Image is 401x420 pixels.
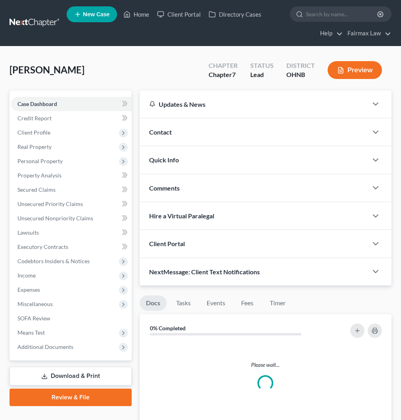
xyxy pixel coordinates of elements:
[328,61,382,79] button: Preview
[11,211,132,225] a: Unsecured Nonpriority Claims
[17,172,61,179] span: Property Analysis
[17,258,90,264] span: Codebtors Insiders & Notices
[17,343,73,350] span: Additional Documents
[250,61,274,70] div: Status
[200,295,232,311] a: Events
[209,70,238,79] div: Chapter
[17,186,56,193] span: Secured Claims
[232,71,236,78] span: 7
[140,295,167,311] a: Docs
[10,367,132,385] a: Download & Print
[149,212,214,220] span: Hire a Virtual Paralegal
[286,61,315,70] div: District
[10,64,84,75] span: [PERSON_NAME]
[11,225,132,240] a: Lawsuits
[119,7,153,21] a: Home
[17,229,39,236] span: Lawsuits
[149,100,358,108] div: Updates & News
[17,272,36,279] span: Income
[149,128,172,136] span: Contact
[17,129,50,136] span: Client Profile
[149,156,179,164] span: Quick Info
[11,240,132,254] a: Executory Contracts
[83,12,109,17] span: New Case
[17,329,45,336] span: Means Test
[17,315,50,322] span: SOFA Review
[17,100,57,107] span: Case Dashboard
[146,361,385,369] p: Please wait...
[343,26,391,40] a: Fairmax Law
[149,184,180,192] span: Comments
[17,143,52,150] span: Real Property
[263,295,292,311] a: Timer
[209,61,238,70] div: Chapter
[11,97,132,111] a: Case Dashboard
[286,70,315,79] div: OHNB
[17,286,40,293] span: Expenses
[11,311,132,326] a: SOFA Review
[11,168,132,183] a: Property Analysis
[150,325,186,331] strong: 0% Completed
[205,7,265,21] a: Directory Cases
[17,200,83,207] span: Unsecured Priority Claims
[17,158,63,164] span: Personal Property
[11,197,132,211] a: Unsecured Priority Claims
[17,301,53,307] span: Miscellaneous
[250,70,274,79] div: Lead
[149,268,260,276] span: NextMessage: Client Text Notifications
[11,183,132,197] a: Secured Claims
[170,295,197,311] a: Tasks
[149,240,185,247] span: Client Portal
[306,7,378,21] input: Search by name...
[17,215,93,222] span: Unsecured Nonpriority Claims
[10,389,132,406] a: Review & File
[17,115,52,121] span: Credit Report
[153,7,205,21] a: Client Portal
[235,295,260,311] a: Fees
[316,26,343,40] a: Help
[17,243,68,250] span: Executory Contracts
[11,111,132,125] a: Credit Report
